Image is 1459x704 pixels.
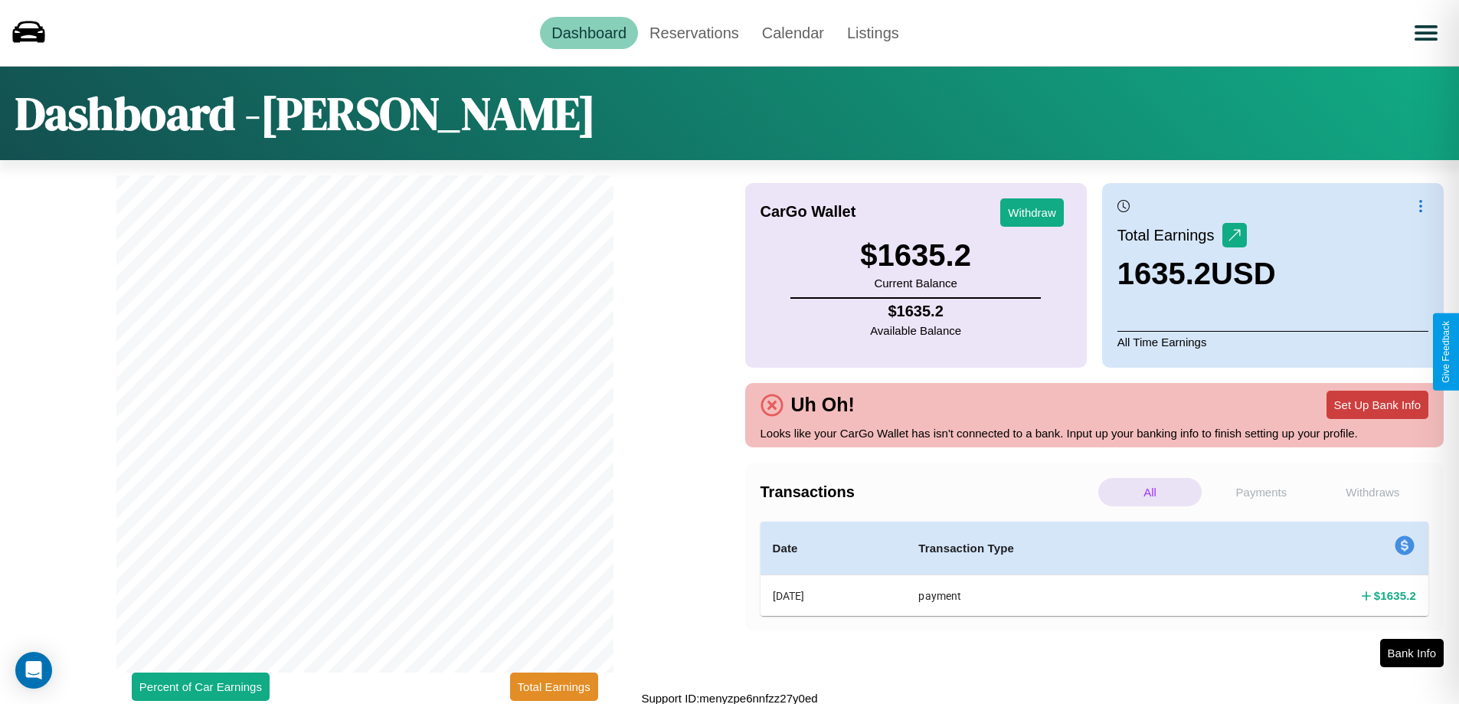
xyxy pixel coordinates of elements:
[1117,331,1428,352] p: All Time Earnings
[870,303,961,320] h4: $ 1635.2
[860,238,971,273] h3: $ 1635.2
[1117,257,1276,291] h3: 1635.2 USD
[540,17,638,49] a: Dashboard
[1321,478,1425,506] p: Withdraws
[1098,478,1202,506] p: All
[751,17,836,49] a: Calendar
[860,273,971,293] p: Current Balance
[1209,478,1313,506] p: Payments
[1327,391,1428,419] button: Set Up Bank Info
[1441,321,1451,383] div: Give Feedback
[918,539,1204,558] h4: Transaction Type
[1374,588,1416,604] h4: $ 1635.2
[510,673,598,701] button: Total Earnings
[761,423,1429,444] p: Looks like your CarGo Wallet has isn't connected to a bank. Input up your banking info to finish ...
[1405,11,1448,54] button: Open menu
[836,17,911,49] a: Listings
[15,652,52,689] div: Open Intercom Messenger
[773,539,895,558] h4: Date
[870,320,961,341] p: Available Balance
[761,522,1429,616] table: simple table
[1000,198,1064,227] button: Withdraw
[761,203,856,221] h4: CarGo Wallet
[906,575,1216,617] th: payment
[15,82,596,145] h1: Dashboard - [PERSON_NAME]
[1117,221,1222,249] p: Total Earnings
[761,575,907,617] th: [DATE]
[761,483,1094,501] h4: Transactions
[783,394,862,416] h4: Uh Oh!
[638,17,751,49] a: Reservations
[132,673,270,701] button: Percent of Car Earnings
[1380,639,1444,667] button: Bank Info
